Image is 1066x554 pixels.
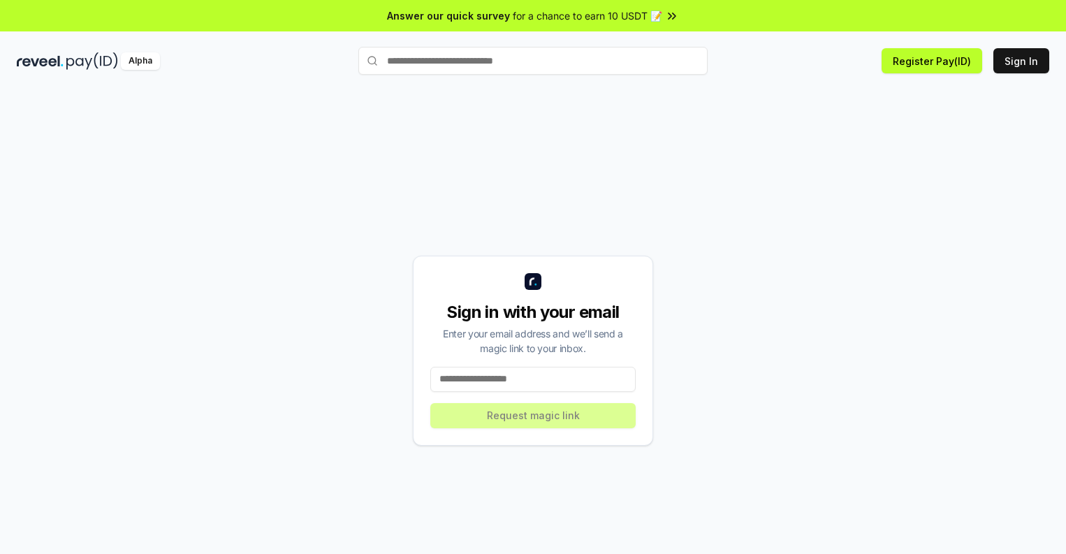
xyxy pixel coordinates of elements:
img: logo_small [525,273,541,290]
button: Register Pay(ID) [882,48,982,73]
span: for a chance to earn 10 USDT 📝 [513,8,662,23]
span: Answer our quick survey [387,8,510,23]
img: reveel_dark [17,52,64,70]
div: Sign in with your email [430,301,636,323]
div: Enter your email address and we’ll send a magic link to your inbox. [430,326,636,356]
img: pay_id [66,52,118,70]
button: Sign In [993,48,1049,73]
div: Alpha [121,52,160,70]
